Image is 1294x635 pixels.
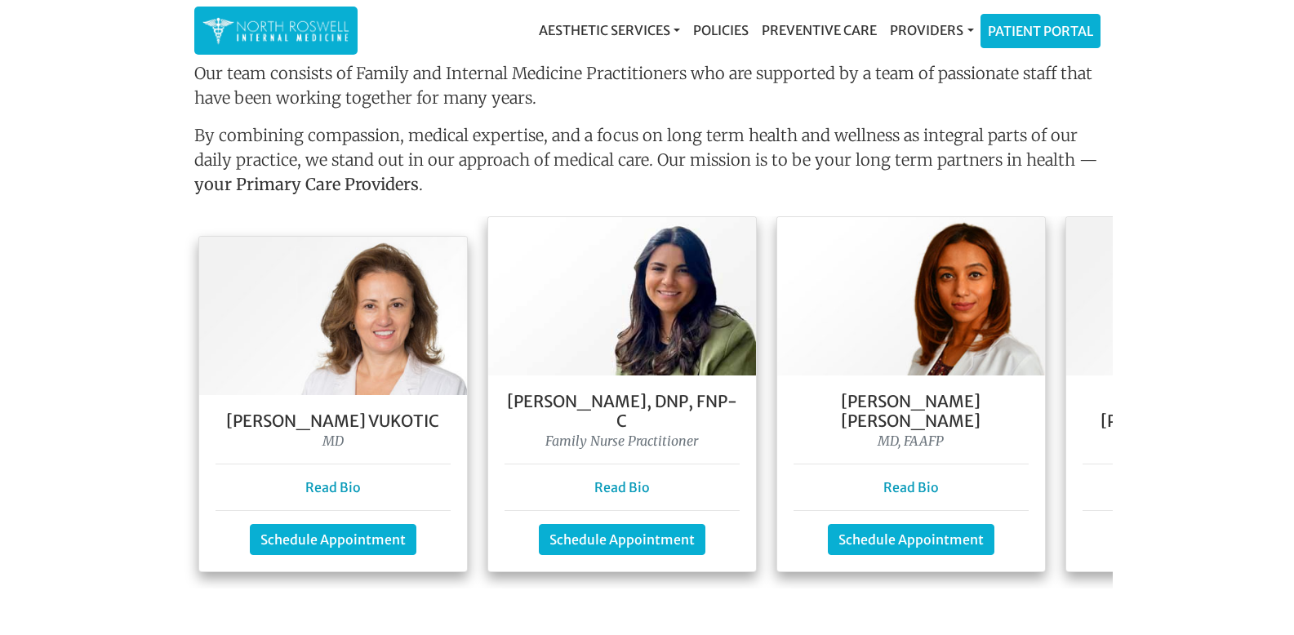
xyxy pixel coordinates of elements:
a: Read Bio [594,479,650,495]
img: North Roswell Internal Medicine [202,15,349,47]
a: Read Bio [883,479,939,495]
img: Dr. Goga Vukotis [199,237,467,395]
p: By combining compassion, medical expertise, and a focus on long term health and wellness as integ... [194,123,1101,203]
img: Dr. Farah Mubarak Ali MD, FAAFP [777,217,1045,375]
strong: your Primary Care Providers [194,174,419,194]
a: Providers [883,14,980,47]
i: MD [322,433,344,449]
a: Schedule Appointment [250,524,416,555]
i: MD, FAAFP [878,433,944,449]
p: Our team consists of Family and Internal Medicine Practitioners who are supported by a team of pa... [194,61,1101,110]
h5: [PERSON_NAME] Vukotic [216,411,451,431]
h5: [PERSON_NAME], DNP, FNP- C [505,392,740,431]
a: Read Bio [305,479,361,495]
h5: [PERSON_NAME] [PERSON_NAME] [794,392,1029,431]
a: Preventive Care [755,14,883,47]
a: Policies [687,14,755,47]
a: Aesthetic Services [532,14,687,47]
i: Family Nurse Practitioner [545,433,698,449]
a: Patient Portal [981,15,1100,47]
a: Schedule Appointment [539,524,705,555]
a: Schedule Appointment [828,524,994,555]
